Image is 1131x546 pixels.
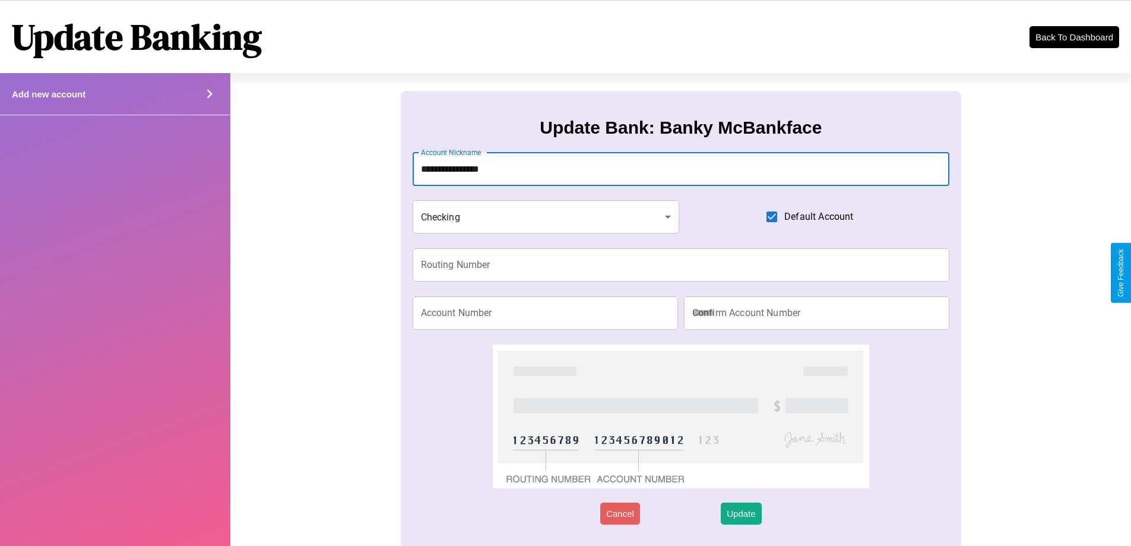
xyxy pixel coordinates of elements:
h1: Update Banking [12,12,262,61]
button: Update [721,503,761,525]
button: Cancel [600,503,640,525]
img: check [493,345,869,488]
button: Back To Dashboard [1029,26,1119,48]
h3: Update Bank: Banky McBankface [540,118,822,138]
div: Checking [413,200,680,233]
h4: Add new account [12,89,85,99]
span: Default Account [784,210,853,224]
div: Give Feedback [1117,249,1125,297]
label: Account Nickname [421,147,481,157]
